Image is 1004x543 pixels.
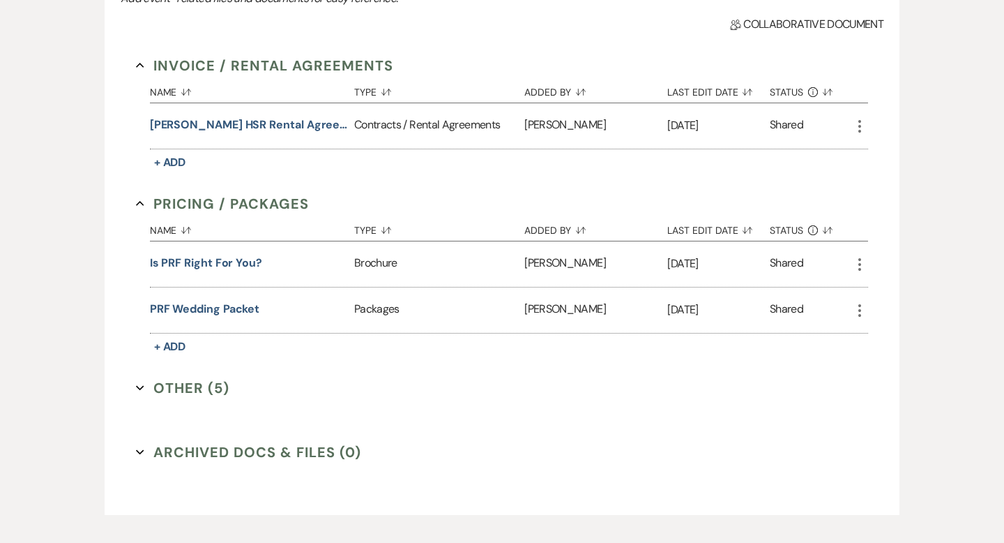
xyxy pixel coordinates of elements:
p: [DATE] [667,117,770,135]
button: + Add [150,153,190,172]
div: Shared [770,255,803,274]
div: Packages [354,288,524,333]
div: [PERSON_NAME] [524,241,667,287]
button: Pricing / Packages [136,193,309,214]
button: PRF Wedding Packet [150,301,260,318]
span: Status [770,225,803,235]
div: [PERSON_NAME] [524,103,667,149]
button: Other (5) [136,378,229,399]
div: Contracts / Rental Agreements [354,103,524,149]
span: Collaborative document [730,16,883,33]
div: [PERSON_NAME] [524,288,667,333]
div: Brochure [354,241,524,287]
button: Last Edit Date [667,76,770,103]
span: + Add [154,155,186,170]
button: Added By [524,76,667,103]
div: Shared [770,117,803,135]
button: Archived Docs & Files (0) [136,442,361,463]
button: Invoice / Rental Agreements [136,55,393,76]
button: + Add [150,337,190,357]
button: Name [150,76,354,103]
span: + Add [154,339,186,354]
button: [PERSON_NAME] HSR rental agreement [150,117,349,133]
button: Is PRF Right For You? [150,255,262,271]
div: Shared [770,301,803,320]
p: [DATE] [667,301,770,319]
button: Last Edit Date [667,214,770,241]
span: Status [770,87,803,97]
button: Type [354,76,524,103]
p: [DATE] [667,255,770,273]
button: Type [354,214,524,241]
button: Name [150,214,354,241]
button: Added By [524,214,667,241]
button: Status [770,76,851,103]
button: Status [770,214,851,241]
